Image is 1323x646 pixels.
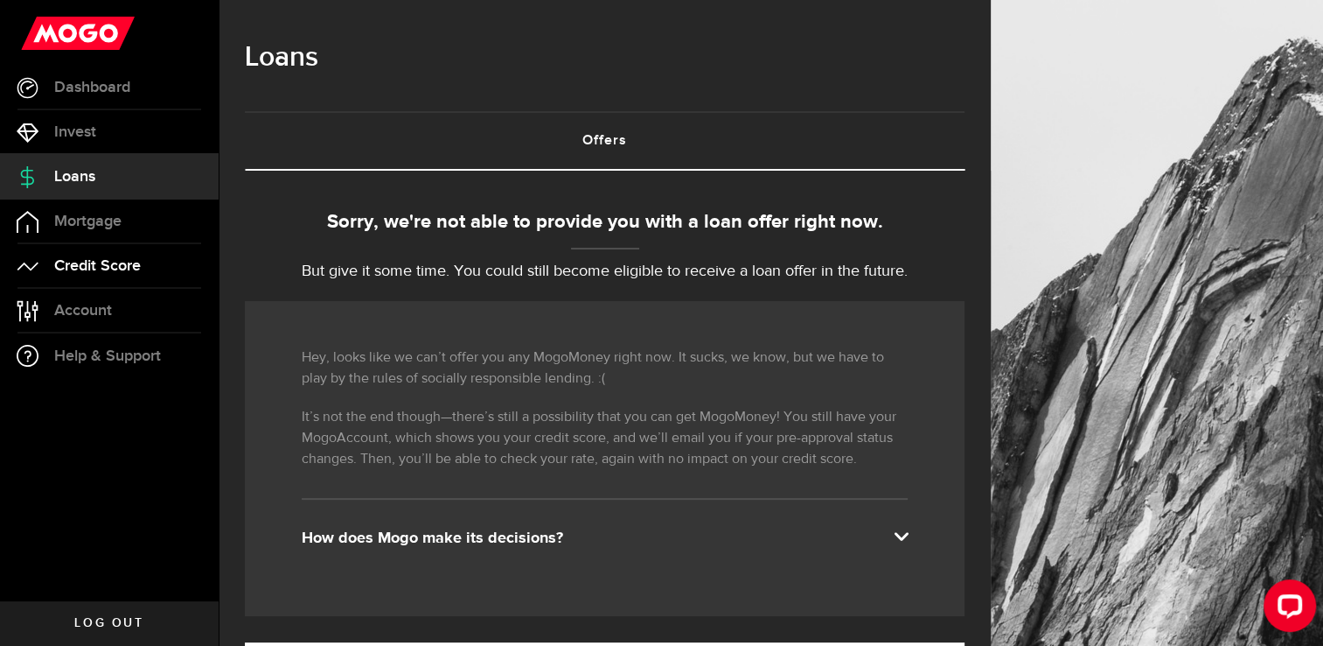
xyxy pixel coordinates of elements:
span: Dashboard [54,80,130,95]
span: Loans [54,169,95,185]
span: Mortgage [54,214,122,229]
p: But give it some time. You could still become eligible to receive a loan offer in the future. [245,260,964,284]
a: Offers [245,113,964,169]
p: Hey, looks like we can’t offer you any MogoMoney right now. It sucks, we know, but we have to pla... [302,348,908,390]
p: It’s not the end though—there’s still a possibility that you can get MogoMoney! You still have yo... [302,407,908,470]
span: Invest [54,124,96,140]
iframe: LiveChat chat widget [1250,572,1323,646]
span: Account [54,303,112,319]
h1: Loans [245,35,964,81]
div: How does Mogo make its decisions? [302,528,908,549]
span: Credit Score [54,258,141,274]
div: Sorry, we're not able to provide you with a loan offer right now. [245,208,964,237]
span: Help & Support [54,348,161,364]
ul: Tabs Navigation [245,111,964,171]
span: Log out [74,617,143,629]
